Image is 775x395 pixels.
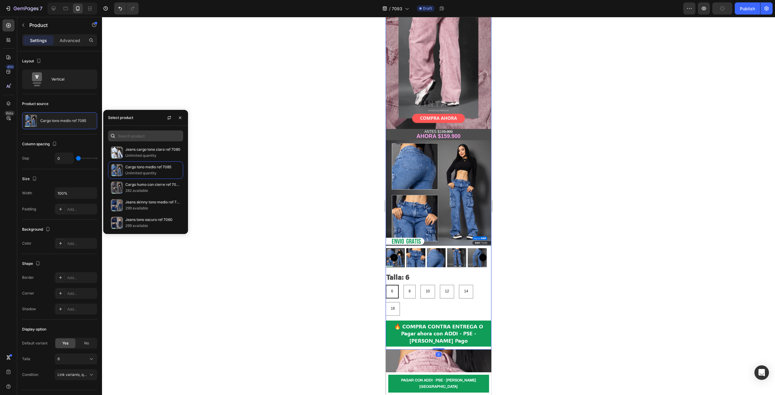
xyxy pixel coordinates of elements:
p: Cargo humo con cierre ref 7044 [125,182,180,188]
div: Gap [22,156,29,161]
span: Draft [423,6,432,11]
p: Unlimited quantity [125,170,180,176]
p: 299 available [125,205,180,211]
span: No [84,341,89,346]
p: Jeans cargo tono claro ref 7080 [125,146,180,153]
span: Link variants, quantity <br> between same products [58,372,147,377]
div: Background [22,225,51,234]
button: Publish [735,2,760,15]
p: Cargo tono medio ref 7085 [40,119,86,123]
p: Unlimited quantity [125,153,180,159]
div: Publish [740,5,755,12]
p: Advanced [60,37,80,44]
iframe: Design area [386,17,491,395]
img: collections [111,146,123,159]
div: Color [22,241,31,246]
input: Search in Settings & Advanced [108,130,183,141]
img: collections [111,182,123,194]
div: Add... [67,291,96,296]
div: 450 [6,64,15,69]
div: Beta [5,111,15,116]
div: Size [22,175,38,183]
div: Select product [108,115,133,120]
img: collections [111,217,123,229]
img: collections [111,199,123,211]
div: Display option [22,327,46,332]
span: 7093 [392,5,402,12]
div: Condition [22,372,38,377]
div: Padding [22,206,36,212]
input: Auto [55,188,97,199]
div: Add... [67,307,96,312]
div: Border [22,275,34,280]
span: 6 [58,356,60,362]
div: Width [22,190,32,196]
div: Shadow [22,306,36,312]
img: product feature img [25,115,37,127]
div: Shape [22,260,41,268]
p: 282 available [125,188,180,194]
div: Vertical [51,72,88,86]
div: Undo/Redo [114,2,139,15]
div: Talla [22,356,30,362]
div: Default variant [22,341,48,346]
div: Open Intercom Messenger [754,365,769,380]
button: 7 [2,2,45,15]
p: 7 [40,5,42,12]
p: Settings [30,37,47,44]
input: Auto [55,153,73,164]
p: Jeans tono oscuro ref 7060 [125,217,180,223]
p: Product [29,21,81,29]
p: 299 available [125,223,180,229]
span: Yes [62,341,68,346]
img: collections [111,164,123,176]
p: Cargo tono medio ref 7085 [125,164,180,170]
div: Column spacing [22,140,58,148]
button: 6 [55,354,97,364]
p: Jeans skinny tono medio ref 7068 [125,199,180,205]
div: Add... [67,241,96,246]
div: Add... [67,275,96,281]
button: Link variants, quantity <br> between same products [55,369,97,380]
span: / [389,5,391,12]
div: Add... [67,207,96,212]
div: Product source [22,101,48,107]
div: Layout [22,57,42,65]
div: Corner [22,291,34,296]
